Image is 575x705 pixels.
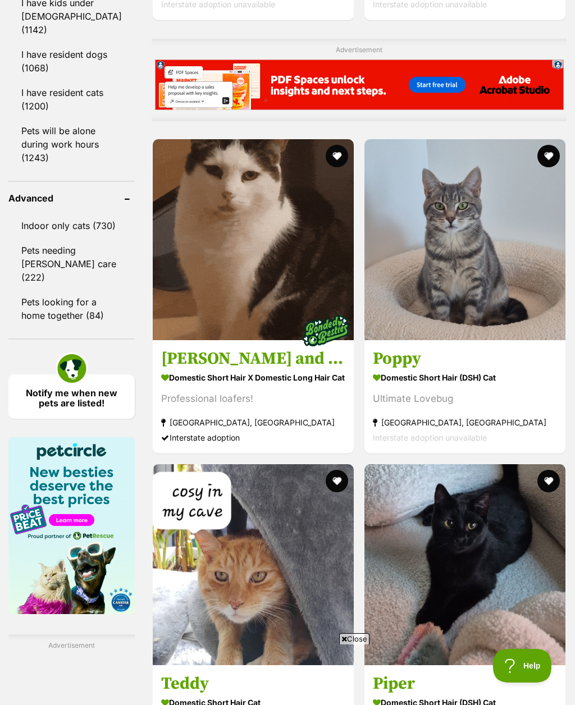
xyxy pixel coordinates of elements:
[8,43,135,80] a: I have resident dogs (1068)
[161,430,345,445] div: Interstate adoption
[8,119,135,170] a: Pets will be alone during work hours (1243)
[298,303,354,359] img: bonded besties
[161,369,345,386] strong: Domestic Short Hair x Domestic Long Hair Cat
[8,290,135,327] a: Pets looking for a home together (84)
[339,633,369,644] span: Close
[161,391,345,406] div: Professional loafers!
[8,239,135,289] a: Pets needing [PERSON_NAME] care (222)
[373,348,557,369] h3: Poppy
[373,391,557,406] div: Ultimate Lovebug
[161,415,345,430] strong: [GEOGRAPHIC_DATA], [GEOGRAPHIC_DATA]
[161,348,345,369] h3: [PERSON_NAME] and [PERSON_NAME]
[364,464,565,665] img: Piper - Domestic Short Hair (DSH) Cat
[83,649,492,699] iframe: Advertisement
[8,193,135,203] header: Advanced
[364,340,565,454] a: Poppy Domestic Short Hair (DSH) Cat Ultimate Lovebug [GEOGRAPHIC_DATA], [GEOGRAPHIC_DATA] Interst...
[8,81,135,118] a: I have resident cats (1200)
[493,649,553,683] iframe: Help Scout Beacon - Open
[8,437,135,614] img: Pet Circle promo banner
[8,214,135,237] a: Indoor only cats (730)
[364,139,565,340] img: Poppy - Domestic Short Hair (DSH) Cat
[153,340,354,454] a: [PERSON_NAME] and [PERSON_NAME] Domestic Short Hair x Domestic Long Hair Cat Professional loafers...
[153,464,354,665] img: Teddy - Domestic Short Hair Cat
[326,470,348,492] button: favourite
[152,39,567,121] div: Advertisement
[373,433,487,442] span: Interstate adoption unavailable
[326,145,348,167] button: favourite
[537,145,560,167] button: favourite
[8,374,135,419] a: Notify me when new pets are listed!
[153,139,354,340] img: Walter and Jinx - Domestic Short Hair x Domestic Long Hair Cat
[537,470,560,492] button: favourite
[155,59,564,110] iframe: Advertisement
[373,415,557,430] strong: [GEOGRAPHIC_DATA], [GEOGRAPHIC_DATA]
[373,369,557,386] strong: Domestic Short Hair (DSH) Cat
